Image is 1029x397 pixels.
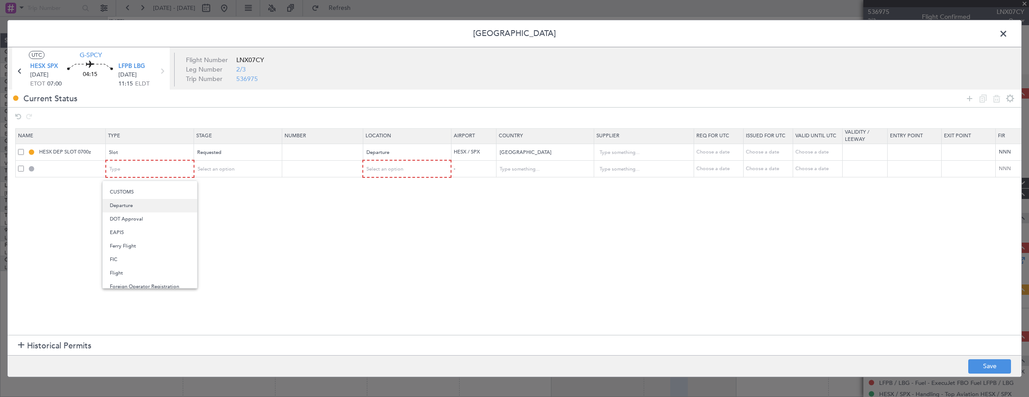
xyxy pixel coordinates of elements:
span: Departure [110,199,190,212]
span: EAPIS [110,226,190,239]
span: Flight [110,266,190,280]
span: DOT Approval [110,212,190,226]
span: Foreign Operator Registration [110,280,190,293]
span: CUSTOMS [110,185,190,199]
span: Ferry Flight [110,239,190,253]
span: FIC [110,253,190,266]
